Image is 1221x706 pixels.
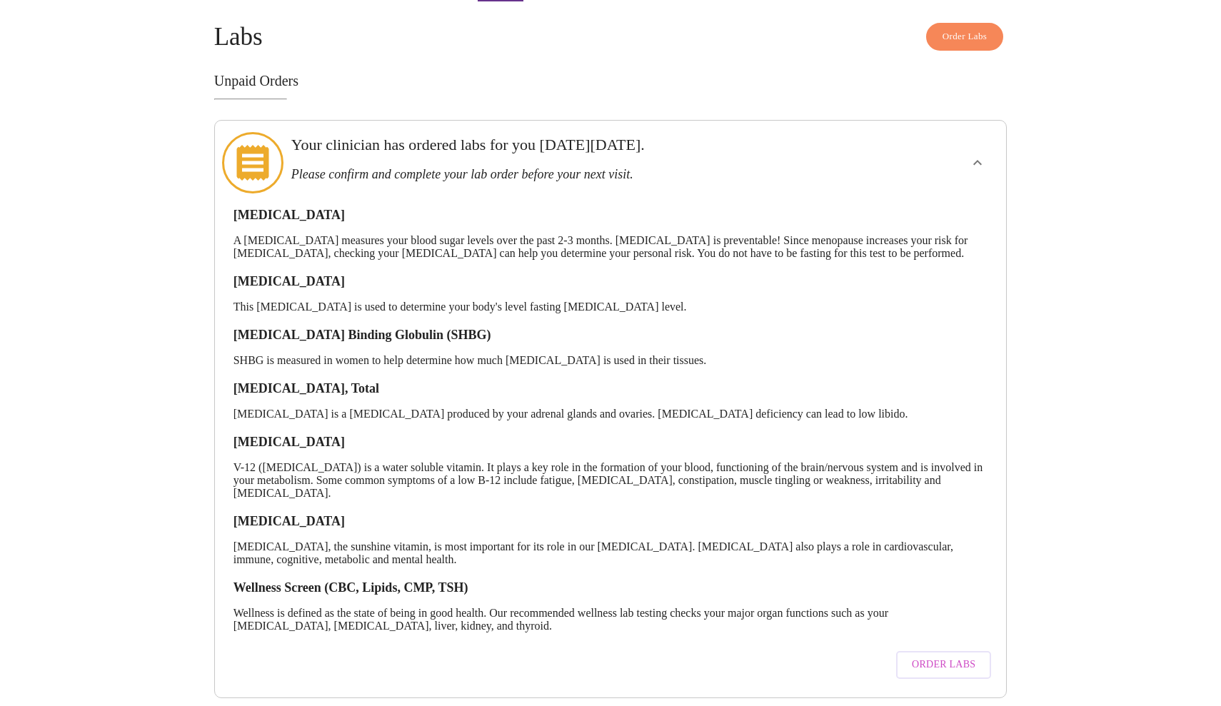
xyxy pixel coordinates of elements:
h3: Unpaid Orders [214,73,1008,89]
h3: [MEDICAL_DATA] Binding Globulin (SHBG) [233,328,988,343]
p: Wellness is defined as the state of being in good health. Our recommended wellness lab testing ch... [233,607,988,632]
h3: [MEDICAL_DATA] [233,435,988,450]
h4: Labs [214,23,1008,51]
span: Order Labs [943,29,988,45]
button: Order Labs [896,651,991,679]
p: SHBG is measured in women to help determine how much [MEDICAL_DATA] is used in their tissues. [233,354,988,367]
p: [MEDICAL_DATA] is a [MEDICAL_DATA] produced by your adrenal glands and ovaries. [MEDICAL_DATA] de... [233,408,988,420]
h3: [MEDICAL_DATA] [233,514,988,529]
p: This [MEDICAL_DATA] is used to determine your body's level fasting [MEDICAL_DATA] level. [233,301,988,313]
h3: [MEDICAL_DATA] [233,274,988,289]
p: A [MEDICAL_DATA] measures your blood sugar levels over the past 2-3 months. [MEDICAL_DATA] is pre... [233,234,988,260]
h3: Wellness Screen (CBC, Lipids, CMP, TSH) [233,580,988,595]
p: [MEDICAL_DATA], the sunshine vitamin, is most important for its role in our [MEDICAL_DATA]. [MEDI... [233,540,988,566]
h3: [MEDICAL_DATA] [233,208,988,223]
button: Order Labs [926,23,1004,51]
button: show more [960,146,995,180]
a: Order Labs [893,644,995,686]
h3: [MEDICAL_DATA], Total [233,381,988,396]
p: V-12 ([MEDICAL_DATA]) is a water soluble vitamin. It plays a key role in the formation of your bl... [233,461,988,500]
h3: Please confirm and complete your lab order before your next visit. [291,167,853,182]
span: Order Labs [912,656,975,674]
h3: Your clinician has ordered labs for you [DATE][DATE]. [291,136,853,154]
